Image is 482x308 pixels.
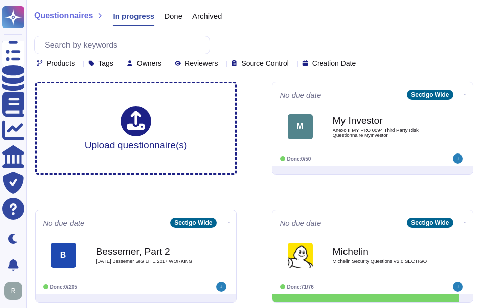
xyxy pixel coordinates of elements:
div: M [288,114,313,139]
input: Search by keywords [40,36,210,54]
span: [DATE] Bessemer SIG LITE 2017 WORKING [96,259,197,264]
img: user [453,282,463,292]
div: Upload questionnaire(s) [85,106,187,150]
button: user [2,280,29,302]
div: Sectigo Wide [407,218,453,228]
span: Source Control [241,60,288,67]
span: In progress [113,12,154,20]
span: Reviewers [185,60,218,67]
span: Archived [192,12,222,20]
b: My Investor [333,116,434,125]
span: No due date [280,91,321,99]
span: Owners [137,60,161,67]
span: Done: 0/205 [50,284,77,290]
b: Bessemer, Part 2 [96,247,197,256]
span: Products [47,60,75,67]
span: Done: 0/50 [287,156,311,162]
img: Logo [288,243,313,268]
div: B [51,243,76,268]
div: Sectigo Wide [407,90,453,100]
div: Sectigo Wide [170,218,216,228]
span: No due date [280,219,321,227]
img: user [453,153,463,164]
span: No due date [43,219,85,227]
span: Questionnaires [34,12,93,20]
img: user [4,282,22,300]
span: Done: 71/76 [287,284,314,290]
span: Tags [98,60,113,67]
img: user [216,282,226,292]
span: Done [164,12,182,20]
span: Creation Date [312,60,356,67]
b: Michelin [333,247,434,256]
span: Michelin Security Questions V2.0 SECTIGO [333,259,434,264]
span: Anexo II MY PRO 0094 Third Party Risk Questionnaire MyInvestor [333,128,434,137]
